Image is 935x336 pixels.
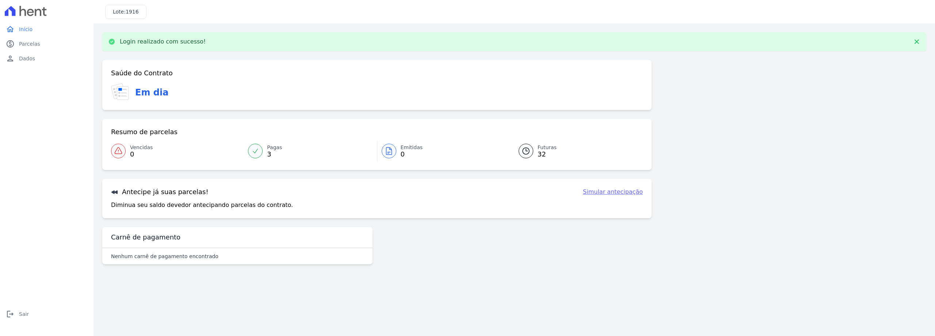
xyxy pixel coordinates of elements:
i: paid [6,39,15,48]
span: 3 [267,151,282,157]
span: Início [19,26,33,33]
p: Login realizado com sucesso! [120,38,206,45]
span: Emitidas [401,144,423,151]
i: logout [6,310,15,318]
i: person [6,54,15,63]
span: Sair [19,310,29,318]
h3: Resumo de parcelas [111,128,178,136]
a: logoutSair [3,307,91,321]
a: Futuras 32 [510,141,643,161]
h3: Carnê de pagamento [111,233,180,242]
span: 0 [130,151,153,157]
a: Simular antecipação [583,188,643,196]
a: homeInício [3,22,91,37]
span: Parcelas [19,40,40,48]
span: Pagas [267,144,282,151]
a: Pagas 3 [244,141,377,161]
h3: Lote: [113,8,139,16]
a: personDados [3,51,91,66]
span: Vencidas [130,144,153,151]
a: Vencidas 0 [111,141,244,161]
span: 0 [401,151,423,157]
span: Futuras [538,144,557,151]
a: paidParcelas [3,37,91,51]
h3: Em dia [135,86,168,99]
a: Emitidas 0 [377,141,510,161]
i: home [6,25,15,34]
p: Nenhum carnê de pagamento encontrado [111,253,218,260]
span: 32 [538,151,557,157]
span: Dados [19,55,35,62]
h3: Antecipe já suas parcelas! [111,188,209,196]
h3: Saúde do Contrato [111,69,173,78]
p: Diminua seu saldo devedor antecipando parcelas do contrato. [111,201,293,209]
span: 1916 [126,9,139,15]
